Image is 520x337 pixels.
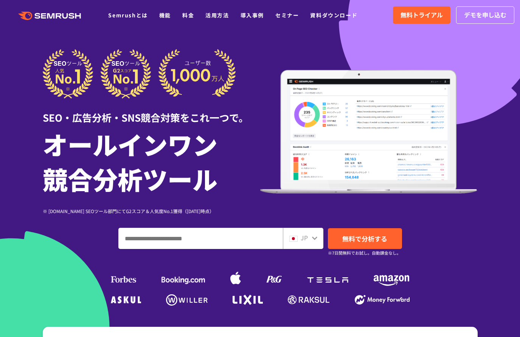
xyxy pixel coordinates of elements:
[400,10,443,20] span: 無料トライアル
[342,234,387,243] span: 無料で分析する
[43,207,260,215] div: ※ [DOMAIN_NAME] SEOツール部門にてG2スコア＆人気度No.1獲得（[DATE]時点）
[43,99,260,125] div: SEO・広告分析・SNS競合対策をこれ一つで。
[328,249,401,257] small: ※7日間無料でお試し。自動課金なし。
[328,228,402,249] a: 無料で分析する
[464,10,506,20] span: デモを申し込む
[119,228,283,249] input: ドメイン、キーワードまたはURLを入力してください
[301,233,308,242] span: JP
[275,11,299,19] a: セミナー
[43,127,260,196] h1: オールインワン 競合分析ツール
[159,11,171,19] a: 機能
[108,11,147,19] a: Semrushとは
[182,11,194,19] a: 料金
[310,11,357,19] a: 資料ダウンロード
[205,11,229,19] a: 活用方法
[393,6,450,24] a: 無料トライアル
[241,11,264,19] a: 導入事例
[456,6,514,24] a: デモを申し込む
